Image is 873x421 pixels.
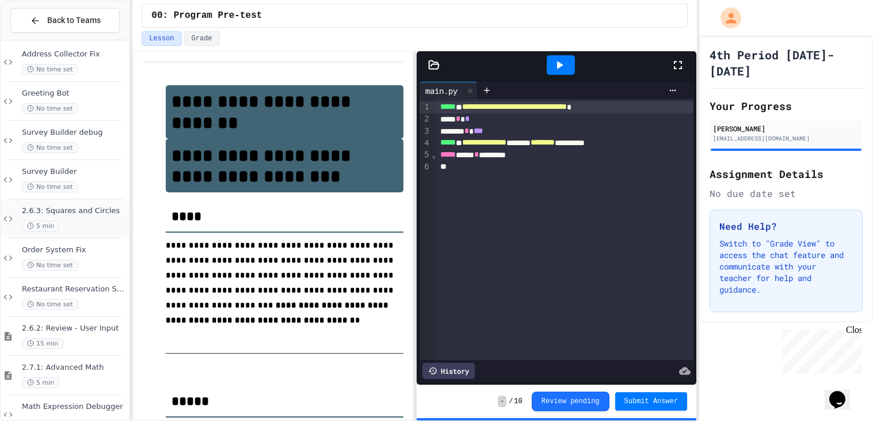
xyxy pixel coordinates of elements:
[710,187,863,200] div: No due date set
[713,123,859,134] div: [PERSON_NAME]
[22,338,63,349] span: 15 min
[615,392,688,411] button: Submit Answer
[22,299,78,310] span: No time set
[420,161,431,173] div: 6
[22,324,127,333] span: 2.6.2: Review - User Input
[151,9,262,22] span: 00: Program Pre-test
[47,14,101,26] span: Back to Teams
[431,150,437,160] span: Fold line
[22,167,127,177] span: Survey Builder
[22,260,78,271] span: No time set
[22,402,127,412] span: Math Expression Debugger
[710,166,863,182] h2: Assignment Details
[10,8,120,33] button: Back to Teams
[22,363,127,373] span: 2.7.1: Advanced Math
[420,149,431,161] div: 5
[719,219,853,233] h3: Need Help?
[22,103,78,114] span: No time set
[624,397,678,406] span: Submit Answer
[22,285,127,294] span: Restaurant Reservation System
[498,396,506,407] span: -
[22,50,127,59] span: Address Collector Fix
[710,47,863,79] h1: 4th Period [DATE]-[DATE]
[710,98,863,114] h2: Your Progress
[22,245,127,255] span: Order System Fix
[22,377,59,388] span: 5 min
[532,392,609,411] button: Review pending
[22,89,127,98] span: Greeting Bot
[509,397,513,406] span: /
[825,375,861,409] iframe: chat widget
[22,128,127,138] span: Survey Builder debug
[420,138,431,150] div: 4
[184,31,220,46] button: Grade
[422,363,475,379] div: History
[719,238,853,295] p: Switch to "Grade View" to access the chat feature and communicate with your teacher for help and ...
[22,64,78,75] span: No time set
[708,5,744,31] div: My Account
[777,325,861,374] iframe: chat widget
[22,142,78,153] span: No time set
[713,134,859,143] div: [EMAIL_ADDRESS][DOMAIN_NAME]
[420,85,463,97] div: main.py
[420,101,431,113] div: 1
[420,113,431,126] div: 2
[22,206,127,216] span: 2.6.3: Squares and Circles
[420,126,431,138] div: 3
[420,82,478,99] div: main.py
[22,221,59,232] span: 5 min
[22,181,78,192] span: No time set
[142,31,181,46] button: Lesson
[514,397,522,406] span: 10
[5,5,79,73] div: Chat with us now!Close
